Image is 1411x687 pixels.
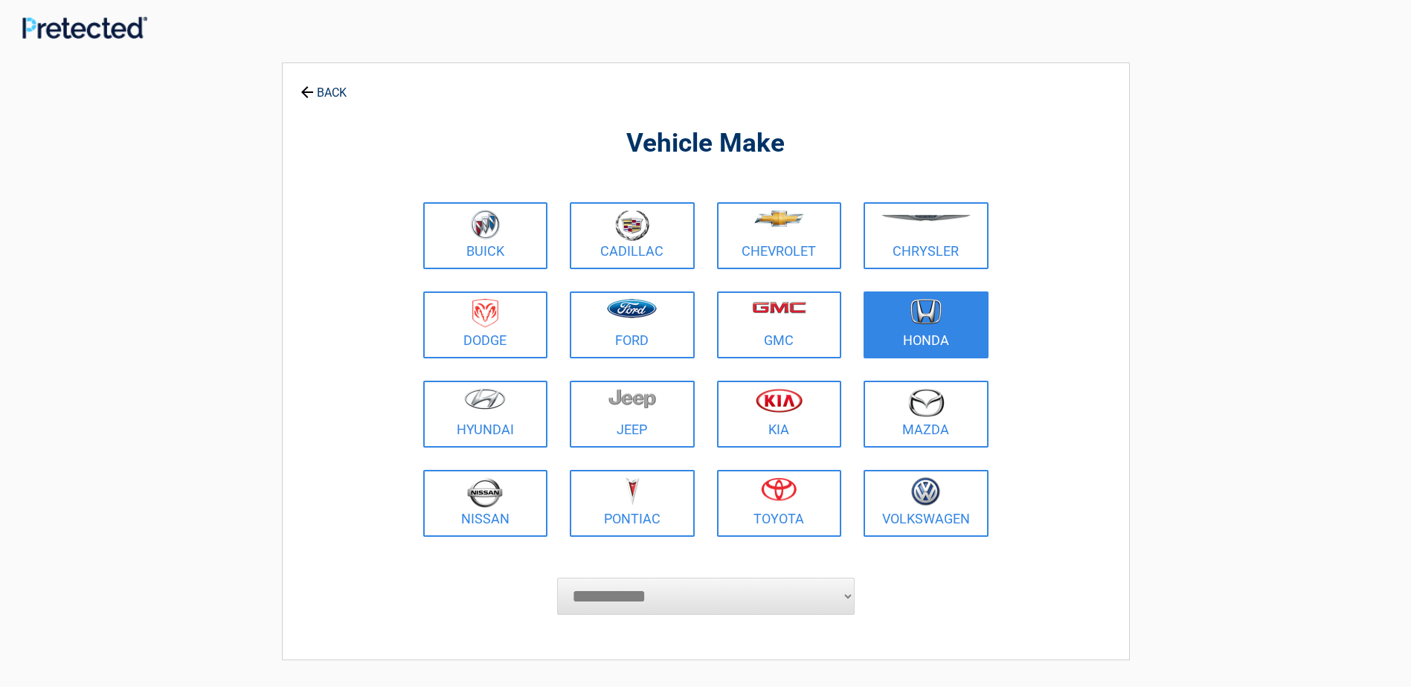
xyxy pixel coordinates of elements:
[464,388,506,410] img: hyundai
[22,16,147,39] img: Main Logo
[717,291,842,358] a: GMC
[570,202,695,269] a: Cadillac
[881,215,971,222] img: chrysler
[472,299,498,328] img: dodge
[570,291,695,358] a: Ford
[570,470,695,537] a: Pontiac
[864,291,989,358] a: Honda
[467,477,503,508] img: nissan
[864,202,989,269] a: Chrysler
[907,388,945,417] img: mazda
[570,381,695,448] a: Jeep
[607,299,657,318] img: ford
[717,202,842,269] a: Chevrolet
[608,388,656,409] img: jeep
[423,470,548,537] a: Nissan
[423,202,548,269] a: Buick
[910,299,942,325] img: honda
[420,126,992,161] h2: Vehicle Make
[717,470,842,537] a: Toyota
[625,477,640,506] img: pontiac
[864,381,989,448] a: Mazda
[752,301,806,314] img: gmc
[756,388,803,413] img: kia
[298,73,350,99] a: BACK
[754,210,804,227] img: chevrolet
[911,477,940,506] img: volkswagen
[761,477,797,501] img: toyota
[717,381,842,448] a: Kia
[615,210,649,241] img: cadillac
[423,291,548,358] a: Dodge
[471,210,500,239] img: buick
[864,470,989,537] a: Volkswagen
[423,381,548,448] a: Hyundai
